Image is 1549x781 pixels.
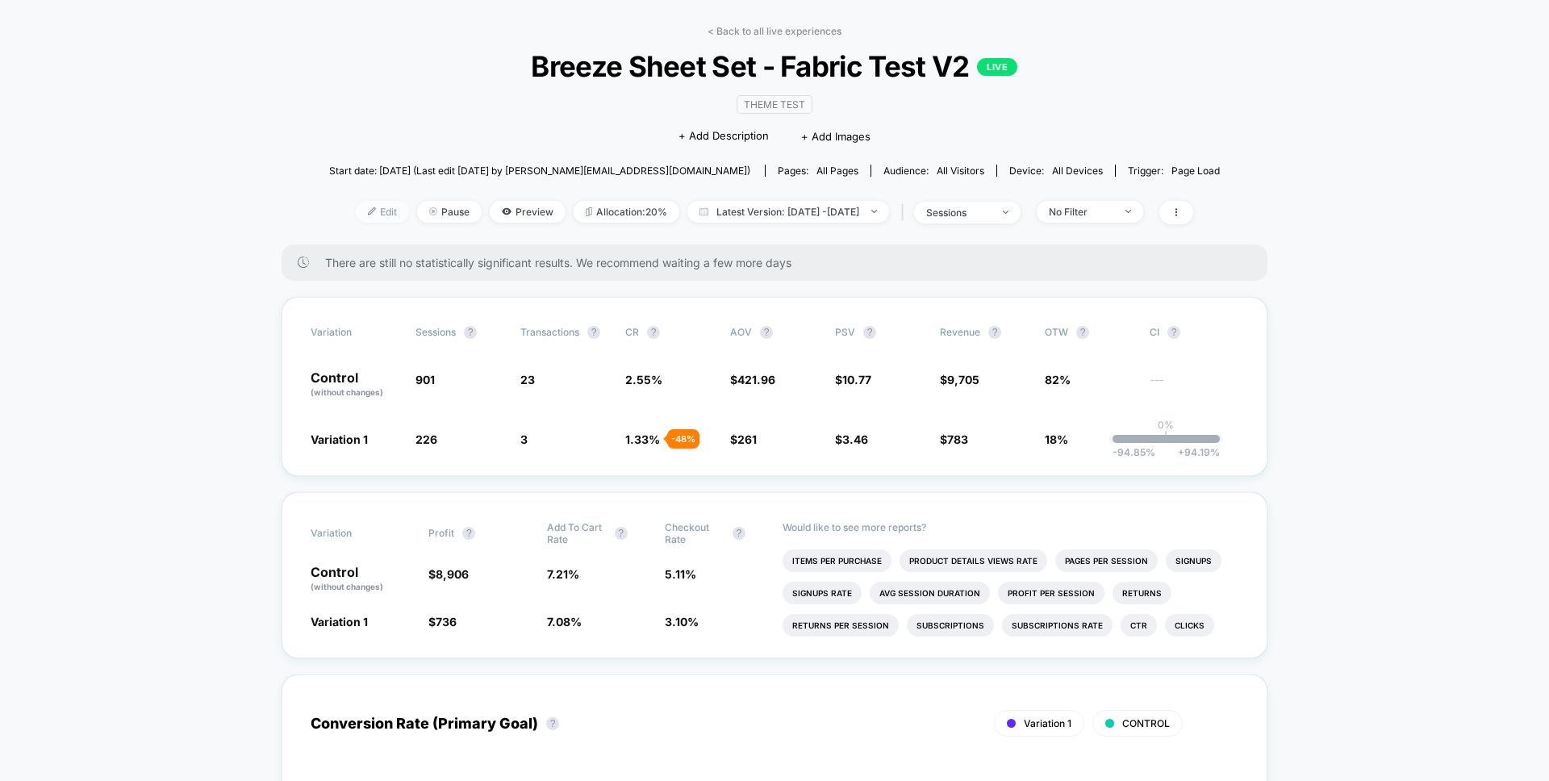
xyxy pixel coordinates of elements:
p: Control [311,371,399,399]
span: Variation [311,521,399,545]
button: ? [546,717,559,730]
span: 82% [1045,373,1071,386]
span: 226 [415,432,437,446]
span: -94.85 % [1113,446,1155,458]
span: + [1178,446,1184,458]
button: ? [988,326,1001,339]
span: (without changes) [311,387,383,397]
span: --- [1150,375,1238,399]
span: Revenue [940,326,980,338]
span: Edit [356,201,409,223]
button: ? [615,527,628,540]
li: Items Per Purchase [783,549,891,572]
li: Returns [1113,582,1171,604]
img: end [1003,211,1008,214]
button: ? [462,527,475,540]
span: | [897,201,914,224]
span: PSV [835,326,855,338]
li: Signups [1166,549,1221,572]
span: 7.21 % [547,567,579,581]
span: 783 [947,432,968,446]
div: Pages: [778,165,858,177]
span: all devices [1052,165,1103,177]
span: 10.77 [842,373,871,386]
span: $ [835,373,871,386]
li: Avg Session Duration [870,582,990,604]
span: Pause [417,201,482,223]
span: OTW [1045,326,1134,339]
img: edit [368,207,376,215]
span: 8,906 [436,567,469,581]
span: $ [428,615,457,629]
span: Allocation: 20% [574,201,679,223]
span: + Add Description [678,128,769,144]
p: LIVE [977,58,1017,76]
p: Would like to see more reports? [783,521,1238,533]
span: 5.11 % [665,567,696,581]
span: $ [940,432,968,446]
li: Signups Rate [783,582,862,604]
p: Control [311,566,412,593]
span: 3.46 [842,432,868,446]
span: 901 [415,373,435,386]
span: Theme Test [737,95,812,114]
button: ? [760,326,773,339]
span: $ [730,373,775,386]
span: $ [730,432,757,446]
img: end [871,210,877,213]
span: Preview [490,201,566,223]
span: $ [428,567,469,581]
button: ? [647,326,660,339]
span: There are still no statistically significant results. We recommend waiting a few more days [325,256,1235,269]
span: Profit [428,527,454,539]
div: No Filter [1049,206,1113,218]
span: Breeze Sheet Set - Fabric Test V2 [374,49,1175,83]
img: end [1125,210,1131,213]
span: Add To Cart Rate [547,521,607,545]
a: < Back to all live experiences [708,25,841,37]
span: 18% [1045,432,1068,446]
span: Latest Version: [DATE] - [DATE] [687,201,889,223]
span: Variation 1 [311,432,368,446]
li: Clicks [1165,614,1214,637]
button: ? [587,326,600,339]
p: 0% [1158,419,1174,431]
span: 736 [436,615,457,629]
button: ? [863,326,876,339]
li: Pages Per Session [1055,549,1158,572]
div: Audience: [883,165,984,177]
span: Page Load [1171,165,1220,177]
span: 421.96 [737,373,775,386]
li: Profit Per Session [998,582,1104,604]
span: All Visitors [937,165,984,177]
span: CR [625,326,639,338]
span: Device: [996,165,1115,177]
span: 3 [520,432,528,446]
button: ? [464,326,477,339]
li: Subscriptions [907,614,994,637]
li: Ctr [1121,614,1157,637]
span: $ [940,373,979,386]
span: 2.55 % [625,373,662,386]
div: sessions [926,207,991,219]
img: end [429,207,437,215]
span: 1.33 % [625,432,660,446]
span: 261 [737,432,757,446]
span: AOV [730,326,752,338]
span: Sessions [415,326,456,338]
span: (without changes) [311,582,383,591]
p: | [1164,431,1167,443]
span: 7.08 % [547,615,582,629]
span: 3.10 % [665,615,699,629]
button: ? [1076,326,1089,339]
li: Returns Per Session [783,614,899,637]
span: Checkout Rate [665,521,724,545]
span: all pages [816,165,858,177]
span: Variation 1 [311,615,368,629]
span: CONTROL [1122,717,1170,729]
div: - 48 % [667,429,699,449]
span: 94.19 % [1170,446,1220,458]
li: Subscriptions Rate [1002,614,1113,637]
span: 9,705 [947,373,979,386]
button: ? [1167,326,1180,339]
